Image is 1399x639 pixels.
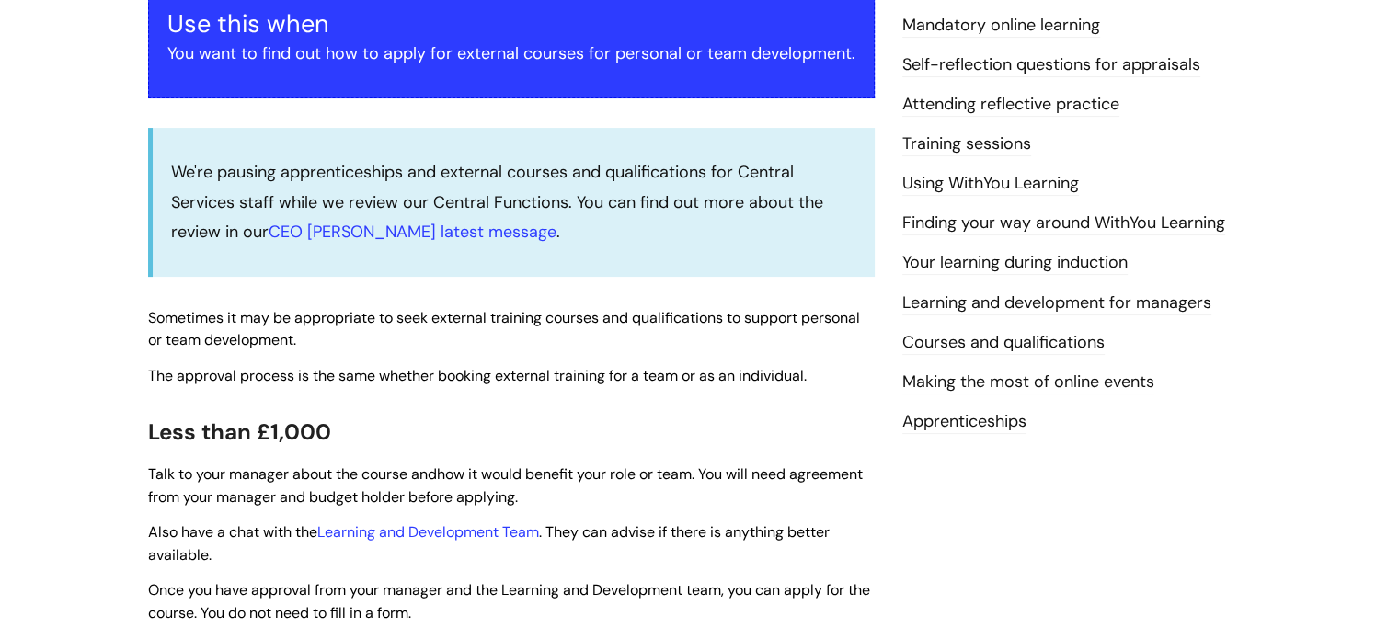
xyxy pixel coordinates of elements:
a: Self-reflection questions for appraisals [902,53,1200,77]
a: Training sessions [902,132,1031,156]
span: Less than £1,000 [148,417,331,446]
a: Learning and development for managers [902,291,1211,315]
a: Finding your way around WithYou Learning [902,211,1225,235]
a: Courses and qualifications [902,331,1105,355]
a: Your learning during induction [902,251,1128,275]
p: You want to find out how to apply for external courses for personal or team development. [167,39,855,68]
a: Mandatory online learning [902,14,1100,38]
span: Talk to your manager about the course and [148,464,437,484]
a: Using WithYou Learning [902,172,1079,196]
span: Sometimes it may be appropriate to seek external training courses and qualifications to support p... [148,308,860,350]
p: We're pausing apprenticeships and external courses and qualifications for Central Services staff ... [171,157,856,246]
a: Attending reflective practice [902,93,1119,117]
a: CEO [PERSON_NAME] latest message [269,221,556,243]
a: Making the most of online events [902,371,1154,394]
a: Learning and Development Team [317,522,539,542]
span: Once you have approval from your manager and the Learning and Development team, you can apply for... [148,580,870,622]
h3: Use this when [167,9,855,39]
span: how it would benefit your role or team. You will need agreement from your manager and budget hold... [148,464,863,507]
span: The approval process is the same whether booking external training for a team or as an individual. [148,366,807,385]
a: Apprenticeships [902,410,1026,434]
span: Also have a chat with the . They can advise if there is anything better available. [148,522,830,565]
